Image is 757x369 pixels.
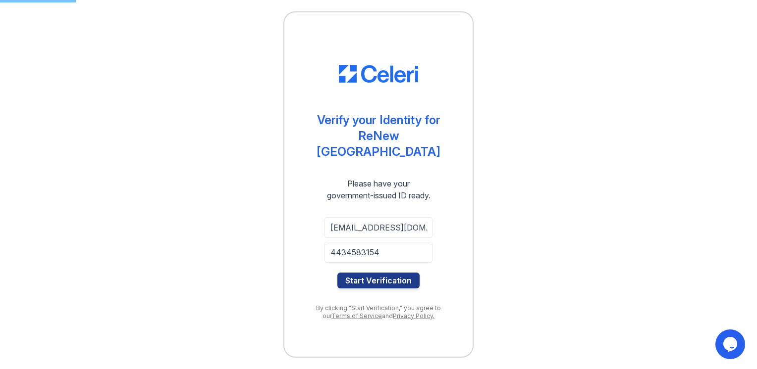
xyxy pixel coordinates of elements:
button: Start Verification [337,273,420,288]
div: Please have your government-issued ID ready. [309,178,448,201]
input: Phone [324,242,433,263]
div: By clicking "Start Verification," you agree to our and [304,304,453,320]
div: Verify your Identity for ReNew [GEOGRAPHIC_DATA] [304,112,453,160]
a: Terms of Service [331,312,382,320]
a: Privacy Policy. [393,312,434,320]
input: Email [324,217,433,238]
iframe: chat widget [715,329,747,359]
img: CE_Logo_Blue-a8612792a0a2168367f1c8372b55b34899dd931a85d93a1a3d3e32e68fde9ad4.png [339,65,418,83]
